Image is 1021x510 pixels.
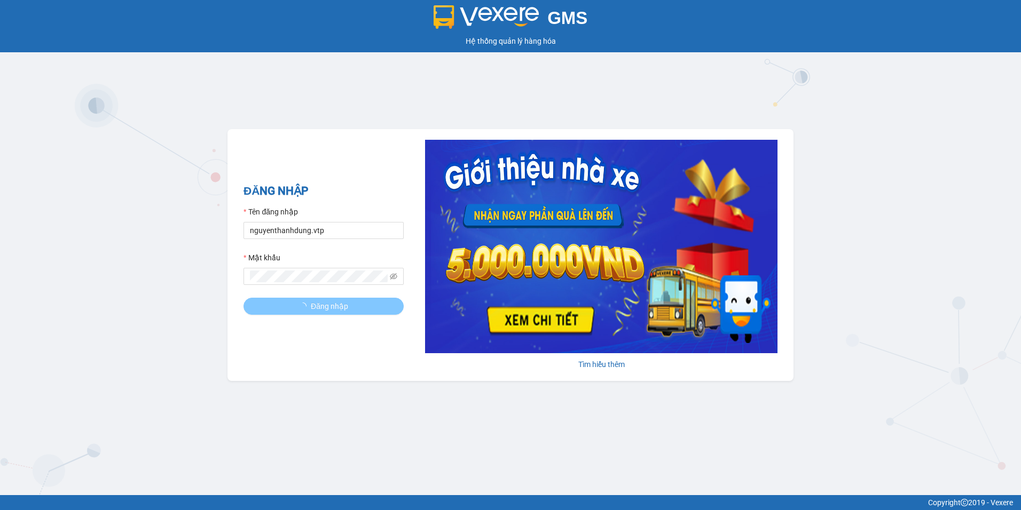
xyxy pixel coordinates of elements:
[244,182,404,200] h2: ĐĂNG NHẬP
[250,270,388,282] input: Mật khẩu
[434,16,588,25] a: GMS
[434,5,539,29] img: logo 2
[244,252,280,264] label: Mật khẩu
[8,497,1013,508] div: Copyright 2019 - Vexere
[299,302,311,310] span: loading
[425,140,777,353] img: banner-0
[390,273,397,280] span: eye-invisible
[547,8,587,28] span: GMS
[425,358,777,370] div: Tìm hiểu thêm
[244,298,404,315] button: Đăng nhập
[3,35,1018,47] div: Hệ thống quản lý hàng hóa
[961,499,968,506] span: copyright
[244,206,298,218] label: Tên đăng nhập
[244,222,404,239] input: Tên đăng nhập
[311,300,348,312] span: Đăng nhập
